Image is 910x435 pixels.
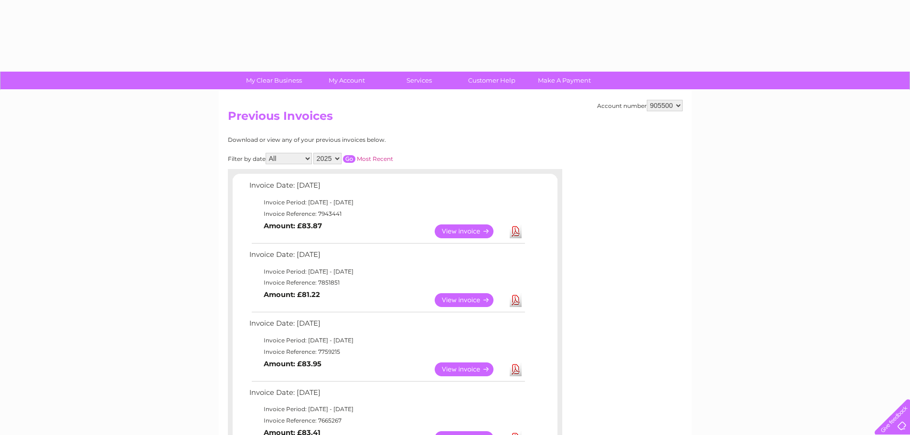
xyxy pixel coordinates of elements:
td: Invoice Date: [DATE] [247,248,526,266]
a: Download [510,224,522,238]
a: View [435,293,505,307]
h2: Previous Invoices [228,109,683,127]
td: Invoice Reference: 7759215 [247,346,526,358]
a: Download [510,362,522,376]
td: Invoice Period: [DATE] - [DATE] [247,403,526,415]
td: Invoice Period: [DATE] - [DATE] [247,335,526,346]
b: Amount: £83.95 [264,360,321,368]
a: My Clear Business [235,72,313,89]
td: Invoice Date: [DATE] [247,317,526,335]
div: Account number [597,100,683,111]
div: Download or view any of your previous invoices below. [228,137,479,143]
b: Amount: £83.87 [264,222,322,230]
a: Most Recent [357,155,393,162]
td: Invoice Reference: 7665267 [247,415,526,426]
td: Invoice Reference: 7943441 [247,208,526,220]
b: Amount: £81.22 [264,290,320,299]
div: Filter by date [228,153,479,164]
td: Invoice Period: [DATE] - [DATE] [247,266,526,277]
a: View [435,362,505,376]
td: Invoice Date: [DATE] [247,179,526,197]
a: Make A Payment [525,72,604,89]
a: My Account [307,72,386,89]
td: Invoice Date: [DATE] [247,386,526,404]
td: Invoice Reference: 7851851 [247,277,526,288]
a: Download [510,293,522,307]
a: View [435,224,505,238]
a: Customer Help [452,72,531,89]
td: Invoice Period: [DATE] - [DATE] [247,197,526,208]
a: Services [380,72,459,89]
